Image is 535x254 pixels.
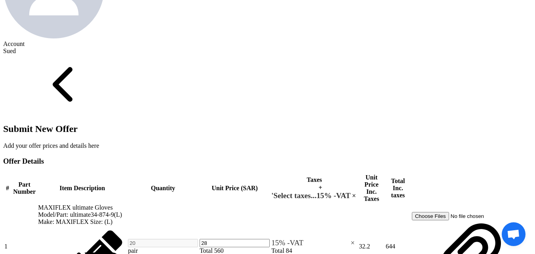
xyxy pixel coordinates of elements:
span: pair [128,247,138,254]
th: Part Number [12,174,37,203]
div: Add your offer prices and details here [3,142,532,149]
th: Unit Price Inc. Taxes [358,174,384,203]
span: Total [200,247,213,254]
input: Unit Price [200,239,270,247]
h2: Submit New Offer [3,124,532,134]
h3: Offer Details [3,157,532,166]
span: × [350,239,354,246]
span: Total [271,247,284,254]
div: Open chat [502,222,525,246]
div: Sued [3,48,532,55]
span: + [318,184,322,191]
span: 644 [386,243,395,250]
span: MAXIFLEX ultimate Gloves Model/Part: ultimate34-874-9(L) Make: MAXIFLEX Size: (L) [38,204,122,225]
span: 84 [286,247,292,254]
th: Taxes [271,174,358,203]
div: Account [3,40,532,48]
span: Clear all [350,191,357,200]
div: Edit item [38,225,89,241]
input: RFQ_STEP1.ITEMS.2.AMOUNT_TITLE [128,239,198,247]
th: # [4,174,11,203]
span: Clear all [350,239,357,247]
th: Total Inc. taxes [385,174,411,203]
span: 560 [214,247,224,254]
ng-select: VAT [271,239,357,247]
th: Quantity [128,174,198,203]
th: Item Description [38,174,127,203]
th: Unit Price (SAR) [199,174,270,203]
span: × [352,192,356,199]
